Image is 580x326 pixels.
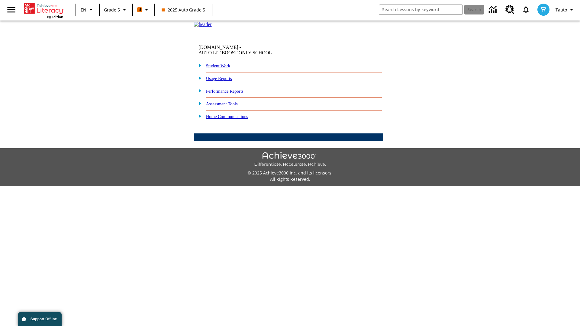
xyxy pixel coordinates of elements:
button: Support Offline [18,312,62,326]
div: Home [24,2,63,19]
img: Achieve3000 Differentiate Accelerate Achieve [254,152,326,167]
td: [DOMAIN_NAME] - [198,45,310,56]
input: search field [379,5,462,14]
a: Resource Center, Will open in new tab [502,2,518,18]
span: EN [81,7,86,13]
span: NJ Edition [47,14,63,19]
a: Data Center [485,2,502,18]
img: avatar image [537,4,549,16]
img: header [194,22,212,27]
button: Profile/Settings [553,4,578,15]
img: plus.gif [195,75,202,81]
a: Performance Reports [206,89,243,94]
a: Usage Reports [206,76,232,81]
img: plus.gif [195,101,202,106]
button: Open side menu [2,1,20,19]
a: Notifications [518,2,534,18]
a: Student Work [206,63,230,68]
img: plus.gif [195,62,202,68]
span: Support Offline [31,317,57,321]
button: Grade: Grade 5, Select a grade [101,4,130,15]
span: 2025 Auto Grade 5 [162,7,205,13]
img: plus.gif [195,88,202,93]
button: Language: EN, Select a language [78,4,97,15]
span: Grade 5 [104,7,120,13]
button: Boost Class color is orange. Change class color [135,4,153,15]
a: Home Communications [206,114,248,119]
nobr: AUTO LIT BOOST ONLY SCHOOL [198,50,272,55]
span: B [138,6,141,13]
img: plus.gif [195,113,202,119]
span: Tauto [556,7,567,13]
a: Assessment Tools [206,101,238,106]
button: Select a new avatar [534,2,553,18]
